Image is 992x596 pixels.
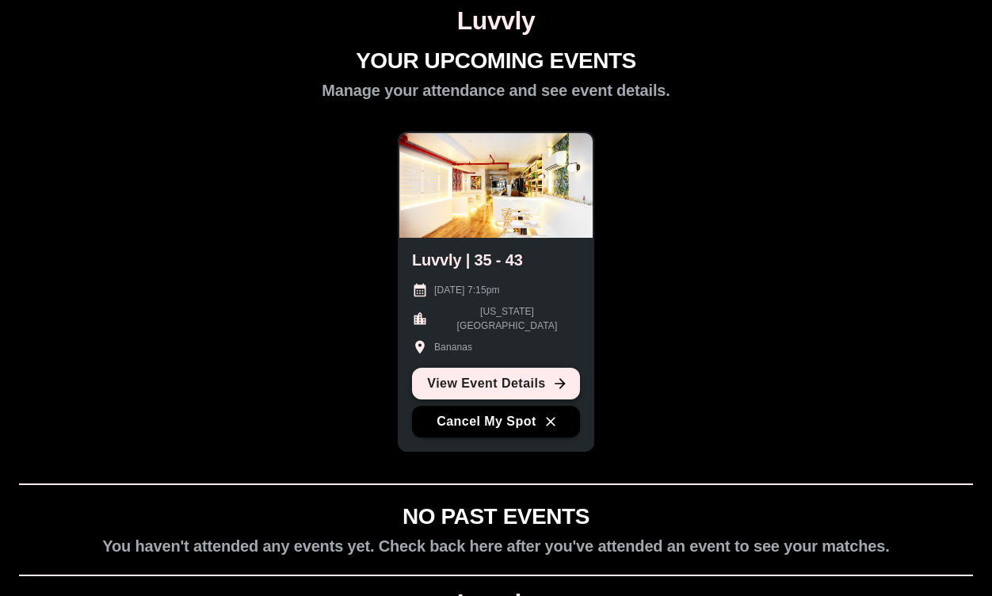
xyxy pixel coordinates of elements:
h2: Luvvly | 35 - 43 [412,250,523,269]
h2: Manage your attendance and see event details. [322,81,670,100]
a: View Event Details [412,368,580,399]
p: Bananas [434,340,472,354]
h1: Luvvly [6,6,986,36]
h1: YOUR UPCOMING EVENTS [356,48,636,74]
h2: You haven't attended any events yet. Check back here after you've attended an event to see your m... [102,537,889,556]
p: [DATE] 7:15pm [434,283,500,297]
h1: NO PAST EVENTS [403,504,589,530]
button: Cancel My Spot [412,406,580,437]
p: [US_STATE][GEOGRAPHIC_DATA] [434,304,580,333]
